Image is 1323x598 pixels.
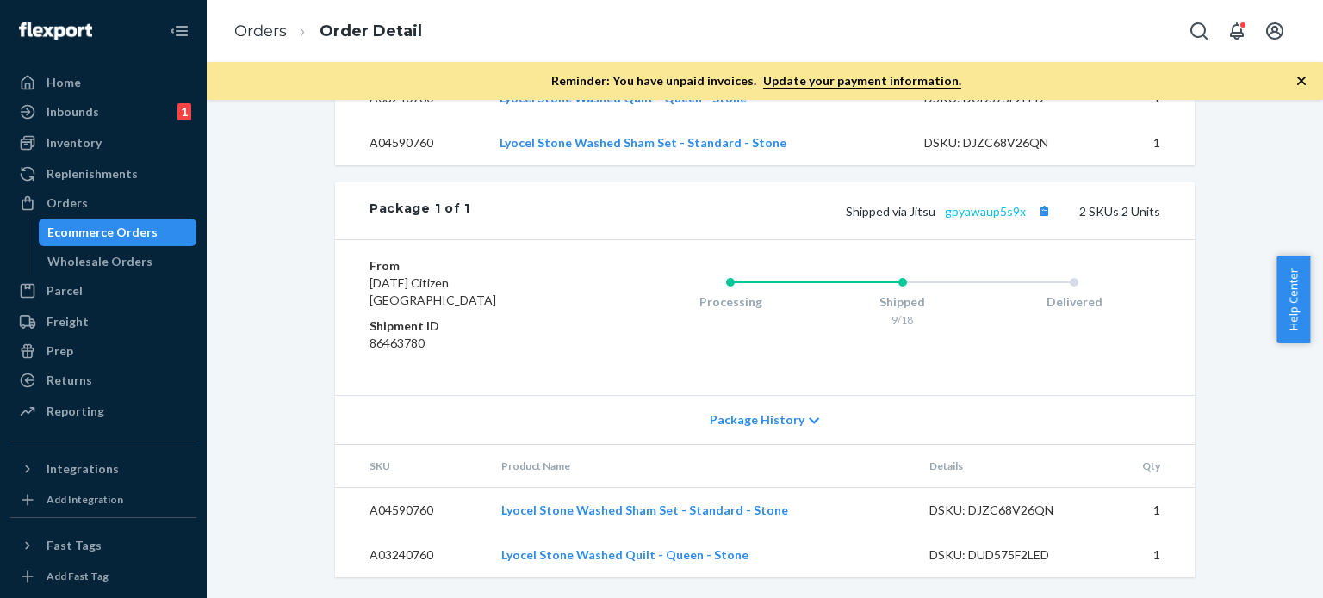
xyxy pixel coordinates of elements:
[177,103,191,120] div: 1
[220,6,436,57] ol: breadcrumbs
[10,308,196,336] a: Freight
[47,537,102,554] div: Fast Tags
[500,135,786,150] a: Lyocel Stone Washed Sham Set - Standard - Stone
[47,165,138,182] div: Replenishments
[10,490,196,510] a: Add Integration
[817,293,989,311] div: Shipped
[47,194,88,212] div: Orders
[335,120,486,165] td: A04590760
[929,502,1091,519] div: DSKU: DJZC68V26QN
[10,98,196,126] a: Inbounds1
[370,275,496,307] span: [DATE] Citizen [GEOGRAPHIC_DATA]
[47,403,104,420] div: Reporting
[47,253,152,270] div: Wholesale Orders
[817,312,989,327] div: 9/18
[763,73,961,89] a: Update your payment information.
[335,488,488,533] td: A04590760
[1220,14,1254,48] button: Open notifications
[916,445,1105,488] th: Details
[1099,120,1195,165] td: 1
[47,313,89,330] div: Freight
[370,335,575,352] dd: 86463780
[988,293,1160,311] div: Delivered
[470,200,1160,222] div: 2 SKUs 2 Units
[846,204,1055,219] span: Shipped via Jitsu
[47,460,119,478] div: Integrations
[488,445,916,488] th: Product Name
[10,367,196,394] a: Returns
[10,337,196,365] a: Prep
[1104,488,1195,533] td: 1
[10,398,196,425] a: Reporting
[1276,256,1310,343] button: Help Center
[39,248,197,275] a: Wholesale Orders
[10,277,196,305] a: Parcel
[47,134,102,151] div: Inventory
[10,532,196,559] button: Fast Tags
[47,224,158,241] div: Ecommerce Orders
[19,22,92,40] img: Flexport logo
[1182,14,1216,48] button: Open Search Box
[945,204,1026,219] a: gpyawaup5s9x
[551,72,961,89] p: Reminder: You have unpaid invoices.
[10,566,196,587] a: Add Fast Tag
[10,160,196,188] a: Replenishments
[501,547,748,562] a: Lyocel Stone Washed Quilt - Queen - Stone
[1104,533,1195,577] td: 1
[10,189,196,217] a: Orders
[1104,445,1195,488] th: Qty
[10,129,196,157] a: Inventory
[47,103,99,120] div: Inbounds
[370,257,575,274] dt: From
[234,22,287,40] a: Orders
[47,282,83,299] div: Parcel
[501,502,788,517] a: Lyocel Stone Washed Sham Set - Standard - Stone
[710,411,804,428] span: Package History
[47,372,92,389] div: Returns
[39,219,197,246] a: Ecommerce Orders
[370,200,470,222] div: Package 1 of 1
[335,533,488,577] td: A03240760
[644,293,817,311] div: Processing
[370,317,575,335] dt: Shipment ID
[929,546,1091,564] div: DSKU: DUD575F2LED
[10,69,196,96] a: Home
[320,22,422,40] a: Order Detail
[335,445,488,488] th: SKU
[47,342,73,360] div: Prep
[10,455,196,483] button: Integrations
[47,569,109,583] div: Add Fast Tag
[924,134,1086,151] div: DSKU: DJZC68V26QN
[47,492,123,507] div: Add Integration
[47,74,81,91] div: Home
[1258,14,1292,48] button: Open account menu
[162,14,196,48] button: Close Navigation
[1033,200,1055,222] button: Copy tracking number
